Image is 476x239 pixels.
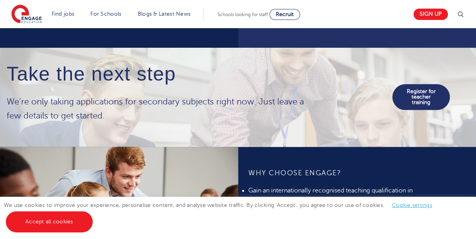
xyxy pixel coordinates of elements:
h4: Take the next step [7,63,316,85]
a: Cookie settings [392,202,432,208]
p: We’re only taking applications for secondary subjects right now. Just leave a few details to get ... [7,95,316,123]
img: Engage Education [11,5,42,24]
a: Find jobs [52,11,75,17]
span: We use cookies to improve your experience, personalise content, and analyse website traffic. By c... [4,202,440,225]
a: For Schools [90,11,121,17]
a: Register for teacher training [392,84,450,110]
a: Recruit [269,9,300,20]
li: Gain an internationally recognised teaching qualification in teaching for free [248,185,423,206]
a: Blogs & Latest News [138,11,191,17]
a: Accept all cookies [6,211,93,232]
h4: WHY CHOOSE ENGAGE? [248,168,423,178]
span: Schools looking for staff [217,12,268,17]
a: Sign up [413,9,448,20]
span: Recruit [276,11,294,17]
